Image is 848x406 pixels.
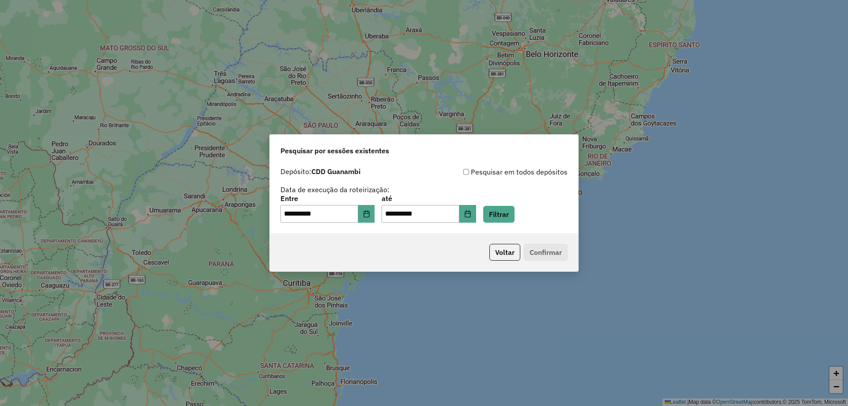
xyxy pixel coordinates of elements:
button: Voltar [489,244,520,261]
label: até [382,193,476,204]
label: Data de execução da roteirização: [280,184,390,195]
span: Pesquisar por sessões existentes [280,145,389,156]
button: Filtrar [483,206,515,223]
div: Pesquisar em todos depósitos [424,167,568,177]
label: Depósito: [280,166,360,177]
label: Entre [280,193,375,204]
button: Choose Date [358,205,375,223]
button: Choose Date [459,205,476,223]
strong: CDD Guanambi [311,167,360,176]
